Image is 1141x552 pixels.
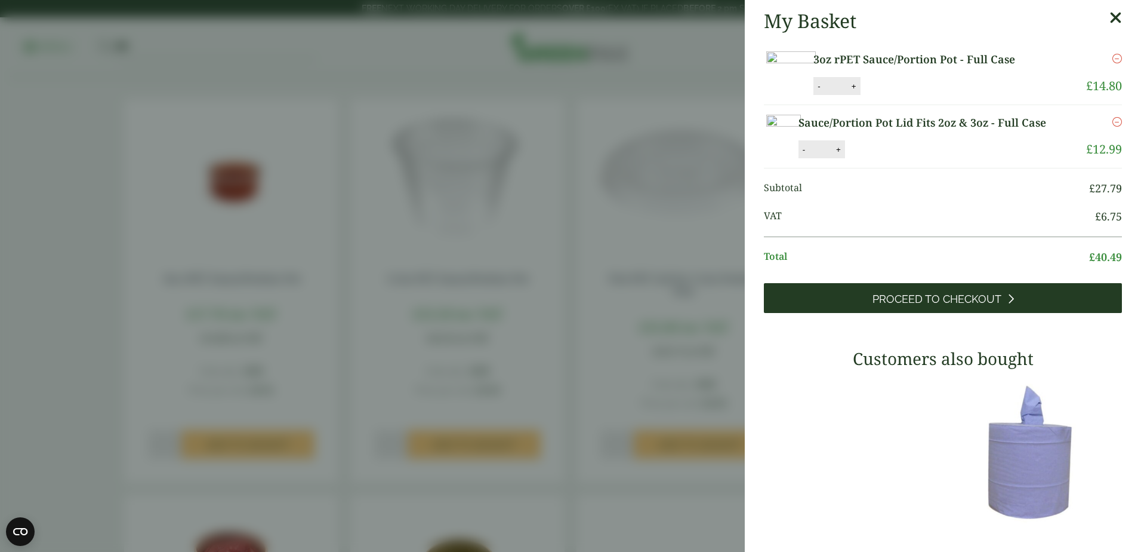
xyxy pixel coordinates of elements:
h2: My Basket [764,10,856,32]
a: 3oz rPET Sauce/Portion Pot - Full Case [813,51,1050,68]
a: Proceed to Checkout [764,283,1122,313]
a: Remove this item [1112,51,1122,66]
a: Remove this item [1112,115,1122,129]
span: £ [1086,78,1093,94]
h3: Customers also bought [764,349,1122,369]
button: + [832,145,844,155]
img: 3630017-2-Ply-Blue-Centre-Feed-104m [949,378,1122,527]
span: Subtotal [764,180,1089,197]
bdi: 14.80 [1086,78,1122,94]
span: £ [1086,141,1093,157]
span: Total [764,249,1089,265]
button: Open CMP widget [6,517,35,546]
span: VAT [764,208,1095,225]
span: Proceed to Checkout [872,293,1001,306]
a: Sauce/Portion Pot Lid Fits 2oz & 3oz - Full Case [798,115,1066,131]
bdi: 6.75 [1095,209,1122,223]
span: £ [1095,209,1101,223]
bdi: 40.49 [1089,250,1122,264]
span: £ [1089,250,1095,264]
button: + [848,81,860,91]
bdi: 27.79 [1089,181,1122,195]
button: - [814,81,824,91]
button: - [799,145,809,155]
bdi: 12.99 [1086,141,1122,157]
span: £ [1089,181,1095,195]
